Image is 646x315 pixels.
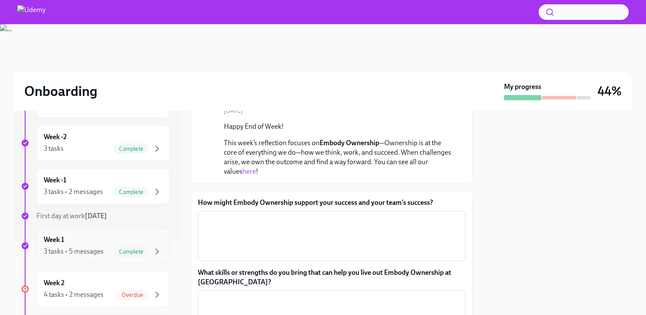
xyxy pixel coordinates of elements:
span: Complete [114,248,149,255]
span: Complete [114,189,149,195]
a: Week 13 tasks • 5 messagesComplete [21,228,170,264]
a: Week -23 tasksComplete [21,125,170,161]
span: [DATE] [224,107,243,115]
div: 3 tasks • 5 messages [44,247,103,256]
p: This week’s reflection focuses on —Ownership is at the core of everything we do—how we think, wor... [224,138,452,176]
a: Week -13 tasks • 2 messagesComplete [21,168,170,204]
strong: My progress [504,82,541,92]
a: Week 24 tasks • 2 messagesOverdue [21,271,170,307]
a: here [242,167,256,175]
img: Udemy [17,5,45,19]
strong: Embody Ownership [320,139,379,147]
h6: Week 1 [44,235,64,245]
div: 3 tasks [44,144,64,153]
label: What skills or strengths do you bring that can help you live out Embody Ownership at [GEOGRAPHIC_... [198,268,465,287]
a: First day at work[DATE] [21,211,170,221]
div: 3 tasks • 2 messages [44,187,103,197]
h6: Week 2 [44,278,65,288]
h2: Onboarding [24,83,97,100]
h6: Week -2 [44,132,67,142]
span: First day at work [36,212,107,220]
div: 4 tasks • 2 messages [44,290,103,299]
span: Overdue [116,292,149,298]
label: How might Embody Ownership support your success and your team’s success? [198,198,465,207]
h3: 44% [598,83,622,99]
h6: Week -1 [44,175,66,185]
p: Happy End of Week! [224,122,452,131]
strong: [DATE] [85,212,107,220]
span: Complete [114,146,149,152]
